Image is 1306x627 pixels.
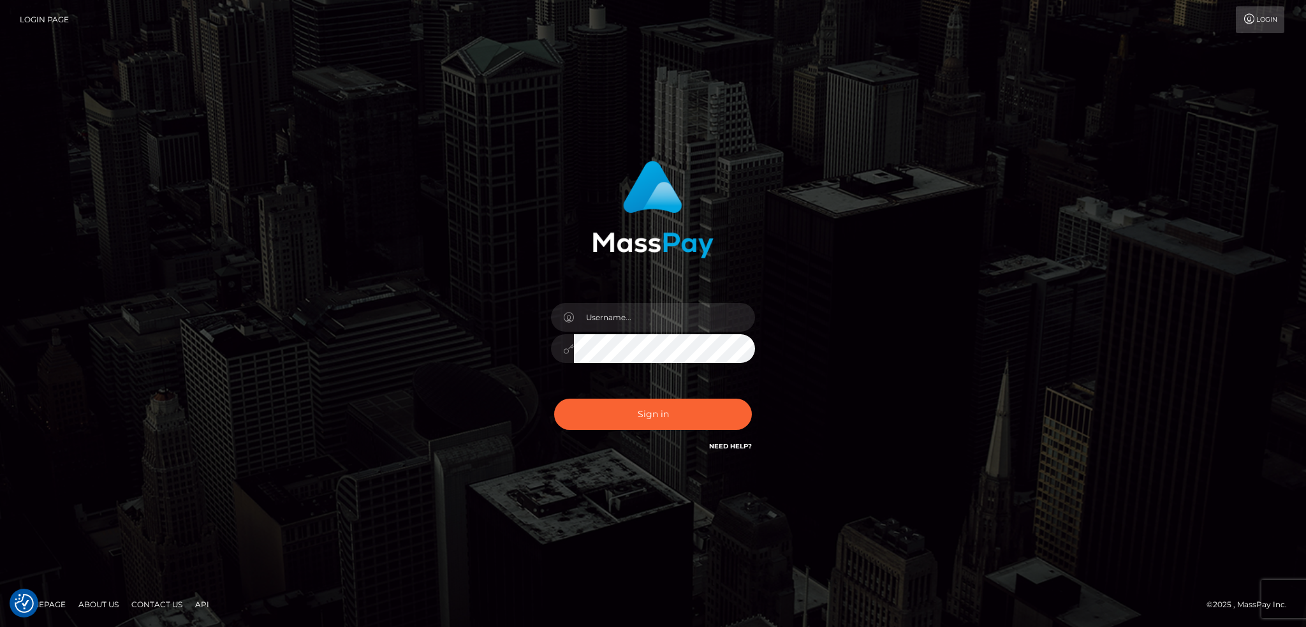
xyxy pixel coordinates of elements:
[14,594,71,614] a: Homepage
[73,594,124,614] a: About Us
[592,161,714,258] img: MassPay Login
[1236,6,1284,33] a: Login
[20,6,69,33] a: Login Page
[190,594,214,614] a: API
[574,303,755,332] input: Username...
[554,399,752,430] button: Sign in
[15,594,34,613] img: Revisit consent button
[709,442,752,450] a: Need Help?
[15,594,34,613] button: Consent Preferences
[126,594,187,614] a: Contact Us
[1207,598,1296,612] div: © 2025 , MassPay Inc.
